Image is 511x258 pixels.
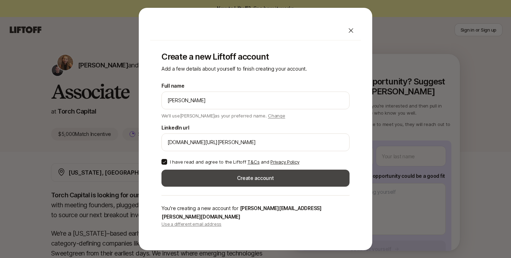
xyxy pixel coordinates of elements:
[247,159,259,165] a: T&Cs
[161,52,350,62] p: Create a new Liftoff account
[161,170,350,187] button: Create account
[161,123,189,132] label: LinkedIn url
[161,65,350,73] p: Add a few details about yourself to finish creating your account.
[161,221,350,227] p: Use a different email address
[161,82,184,90] label: Full name
[161,204,350,221] p: You're creating a new account for
[167,138,344,147] input: e.g. https://www.linkedin.com/in/melanie-perkins
[268,113,285,119] span: Change
[161,159,167,165] button: I have read and agree to the Liftoff T&Cs and Privacy Policy
[170,158,299,165] p: I have read and agree to the Liftoff and
[161,111,285,119] p: We'll use [PERSON_NAME] as your preferred name.
[167,96,344,105] input: e.g. Melanie Perkins
[270,159,299,165] a: Privacy Policy
[161,205,322,220] span: [PERSON_NAME][EMAIL_ADDRESS][PERSON_NAME][DOMAIN_NAME]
